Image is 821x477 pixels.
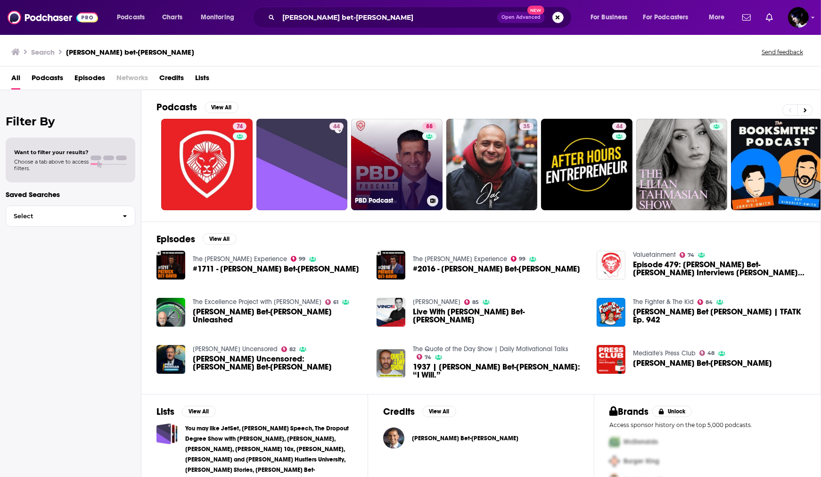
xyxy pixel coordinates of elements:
span: You may like JetSet, Tate Speech, The Dropout Degree Show with Josh King Madrid, GaryVee, Iman Ga... [156,423,178,444]
p: Access sponsor history on the top 5,000 podcasts. [609,421,805,428]
span: 85 [472,300,479,304]
span: 1937 | [PERSON_NAME] Bet-[PERSON_NAME]: “I Will.” [413,363,585,379]
a: The Quote of the Day Show | Daily Motivational Talks [413,345,568,353]
span: Open Advanced [501,15,541,20]
button: View All [182,406,216,417]
span: Choose a tab above to access filters. [14,158,89,172]
span: 74 [688,253,694,257]
h2: Filter By [6,115,135,128]
a: #2016 - Patrick Bet-David [377,251,405,280]
a: 74 [680,252,695,258]
span: 99 [299,257,305,261]
a: 74 [161,119,253,210]
a: 88 [422,123,436,130]
img: Patrick Bet David | TFATK Ep. 942 [597,298,625,327]
a: 44 [612,123,626,130]
h3: PBD Podcast [355,197,423,205]
p: Saved Searches [6,190,135,199]
a: 35 [519,123,534,130]
button: open menu [702,10,737,25]
span: 74 [425,355,431,360]
span: 82 [289,347,296,352]
a: Live With Patrick Bet-David [377,298,405,327]
h2: Lists [156,406,174,418]
a: 84 [698,299,713,305]
div: Search podcasts, credits, & more... [262,7,581,28]
a: 74 [233,123,246,130]
img: Second Pro Logo [606,452,624,471]
button: open menu [584,10,640,25]
span: Burger King [624,457,659,465]
a: PodcastsView All [156,101,238,113]
span: Select [6,213,115,219]
a: ListsView All [156,406,216,418]
a: Episodes [74,70,105,90]
span: [PERSON_NAME] Bet-[PERSON_NAME] Unleashed [193,308,365,324]
span: For Podcasters [643,11,689,24]
button: open menu [110,10,157,25]
a: 61 [325,299,339,305]
a: Patrick Bet-David [383,428,404,449]
a: Charts [156,10,188,25]
button: open menu [194,10,246,25]
a: Episode 479: Patrick Bet-David Interviews Patrick Bet-David [597,251,625,280]
a: 1937 | Patrick Bet-David: “I Will.” [377,349,405,378]
span: #2016 - [PERSON_NAME] Bet-[PERSON_NAME] [413,265,580,273]
span: 99 [519,257,525,261]
a: The Fighter & The Kid [633,298,694,306]
button: Select [6,206,135,227]
a: 74 [417,354,432,360]
a: Episode 479: Patrick Bet-David Interviews Patrick Bet-David [633,261,805,277]
button: View All [203,233,237,245]
span: Want to filter your results? [14,149,89,156]
a: 82 [281,346,296,352]
span: More [709,11,725,24]
span: Podcasts [117,11,145,24]
img: Podchaser - Follow, Share and Rate Podcasts [8,8,98,26]
button: Open AdvancedNew [497,12,545,23]
button: Send feedback [759,48,806,56]
a: Piers Morgan Uncensored: Patrick Bet-David [156,345,185,374]
span: Monitoring [201,11,234,24]
span: 61 [333,300,338,304]
a: Patrick Bet David | TFATK Ep. 942 [633,308,805,324]
h3: [PERSON_NAME] bet-[PERSON_NAME] [66,48,194,57]
a: Live With Patrick Bet-David [413,308,585,324]
img: Patrick Bet-David Unleashed [156,298,185,327]
a: Patrick Bet-David Unleashed [193,308,365,324]
button: open menu [637,10,702,25]
input: Search podcasts, credits, & more... [279,10,497,25]
span: [PERSON_NAME] Bet [PERSON_NAME] | TFATK Ep. 942 [633,308,805,324]
a: 85 [464,299,479,305]
a: Show notifications dropdown [762,9,777,25]
a: #2016 - Patrick Bet-David [413,265,580,273]
a: CreditsView All [383,406,456,418]
a: The Joe Rogan Experience [193,255,287,263]
button: View All [422,406,456,417]
img: Patrick Bet-David [597,345,625,374]
a: 48 [699,350,715,356]
span: Charts [162,11,182,24]
h2: Credits [383,406,415,418]
span: New [527,6,544,15]
a: #1711 - Patrick Bet-David [193,265,359,273]
span: Live With [PERSON_NAME] Bet-[PERSON_NAME] [413,308,585,324]
a: Valuetainment [633,251,676,259]
span: [PERSON_NAME] Bet-[PERSON_NAME] [633,359,772,367]
img: First Pro Logo [606,432,624,452]
a: Podcasts [32,70,63,90]
a: EpisodesView All [156,233,237,245]
span: For Business [591,11,628,24]
span: 48 [707,351,714,355]
a: 44 [541,119,632,210]
span: McDonalds [624,438,658,446]
a: #1711 - Patrick Bet-David [156,251,185,280]
a: Patrick Bet-David [412,435,518,442]
button: Show profile menu [788,7,809,28]
a: Mediaite's Press Club [633,349,696,357]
